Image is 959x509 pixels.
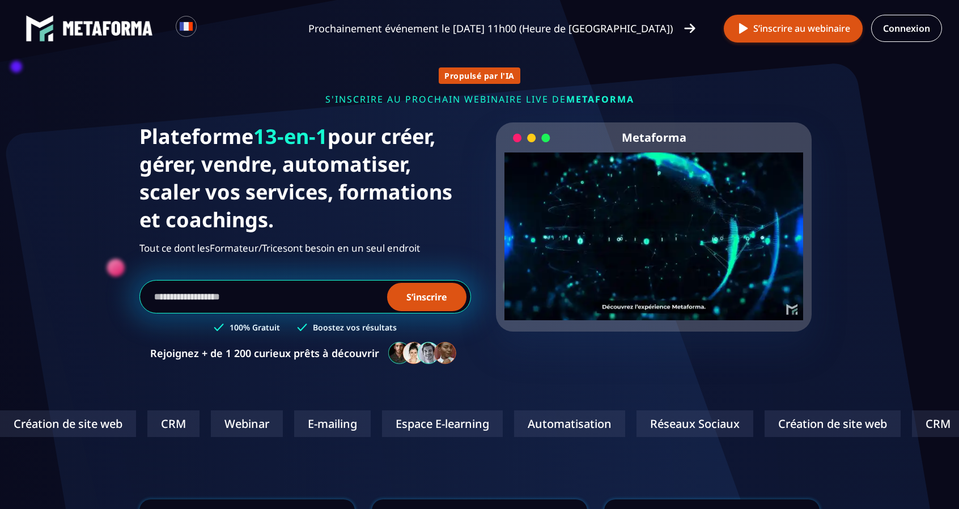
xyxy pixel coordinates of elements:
p: Propulsé par l'IA [444,70,515,81]
h3: Boostez vos résultats [313,322,397,333]
img: loading [513,133,550,143]
video: Your browser does not support the video tag. [504,152,803,302]
p: s'inscrire au prochain webinaire live de [139,93,820,105]
div: Automatisation [499,410,610,437]
img: logo [62,21,153,36]
div: Création de site web [749,410,885,437]
img: logo [26,14,54,43]
div: Search for option [197,16,224,41]
h1: Plateforme pour créer, gérer, vendre, automatiser, scaler vos services, formations et coachings. [139,122,471,234]
span: Formateur/Trices [210,239,287,257]
p: Rejoignez + de 1 200 curieux prêts à découvrir [150,346,379,360]
div: Webinar [196,410,268,437]
div: CRM [132,410,184,437]
div: Espace E-learning [367,410,487,437]
img: checked [297,322,307,333]
img: play [736,22,750,36]
span: 13-en-1 [253,122,328,150]
a: Connexion [871,15,942,42]
span: METAFORMA [566,93,634,105]
h2: Metaforma [622,122,686,152]
div: Réseaux Sociaux [621,410,738,437]
img: community-people [385,341,461,365]
div: CRM [897,410,949,437]
h3: 100% Gratuit [230,322,280,333]
input: Search for option [206,22,215,35]
img: checked [214,322,224,333]
img: fr [179,19,193,33]
div: E-mailing [279,410,355,437]
img: arrow-right [684,22,695,35]
h2: Tout ce dont les ont besoin en un seul endroit [139,239,471,257]
button: S’inscrire au webinaire [724,15,863,43]
p: Prochainement événement le [DATE] 11h00 (Heure de [GEOGRAPHIC_DATA]) [308,20,673,36]
button: S’inscrire [387,283,466,311]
